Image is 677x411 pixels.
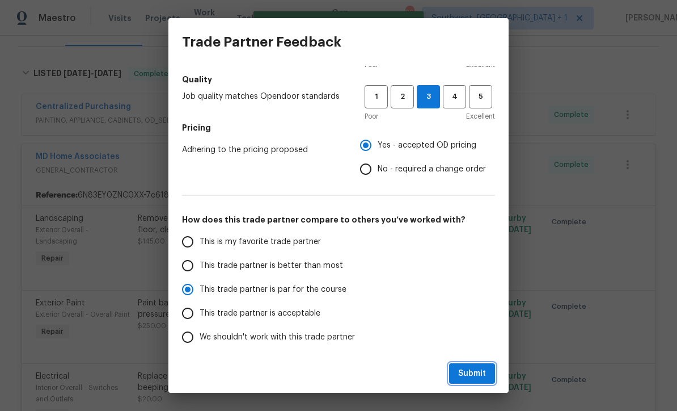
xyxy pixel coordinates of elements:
span: This trade partner is par for the course [200,284,346,296]
span: Poor [365,111,378,122]
div: Pricing [360,133,495,181]
button: 1 [365,85,388,108]
button: 3 [417,85,440,108]
button: 4 [443,85,466,108]
span: This is my favorite trade partner [200,236,321,248]
span: No - required a change order [378,163,486,175]
span: Job quality matches Opendoor standards [182,91,346,102]
span: This trade partner is acceptable [200,308,320,320]
span: Yes - accepted OD pricing [378,140,476,152]
span: 1 [366,90,387,103]
button: Submit [449,363,495,384]
div: How does this trade partner compare to others you’ve worked with? [182,230,495,349]
span: This trade partner is better than most [200,260,343,272]
span: We shouldn't work with this trade partner [200,332,355,343]
span: Adhering to the pricing proposed [182,144,342,156]
h5: Quality [182,74,495,85]
button: 5 [469,85,492,108]
h5: Pricing [182,122,495,133]
span: 5 [470,90,491,103]
span: 4 [444,90,465,103]
h5: How does this trade partner compare to others you’ve worked with? [182,214,495,225]
span: 2 [392,90,413,103]
h3: Trade Partner Feedback [182,34,341,50]
span: Excellent [466,111,495,122]
span: Submit [458,367,486,381]
button: 2 [391,85,414,108]
span: 3 [417,90,439,103]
